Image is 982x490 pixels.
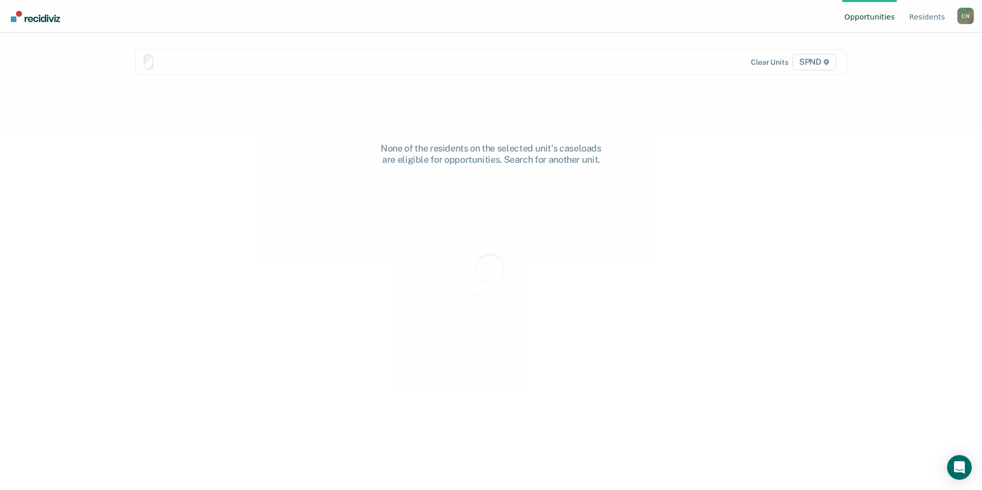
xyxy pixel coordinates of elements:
button: Profile dropdown button [957,8,974,24]
img: Recidiviz [11,11,60,22]
span: SPND [792,54,836,70]
div: Loading data... [467,290,516,298]
div: Clear units [751,58,788,67]
div: Open Intercom Messenger [947,455,972,480]
div: C N [957,8,974,24]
